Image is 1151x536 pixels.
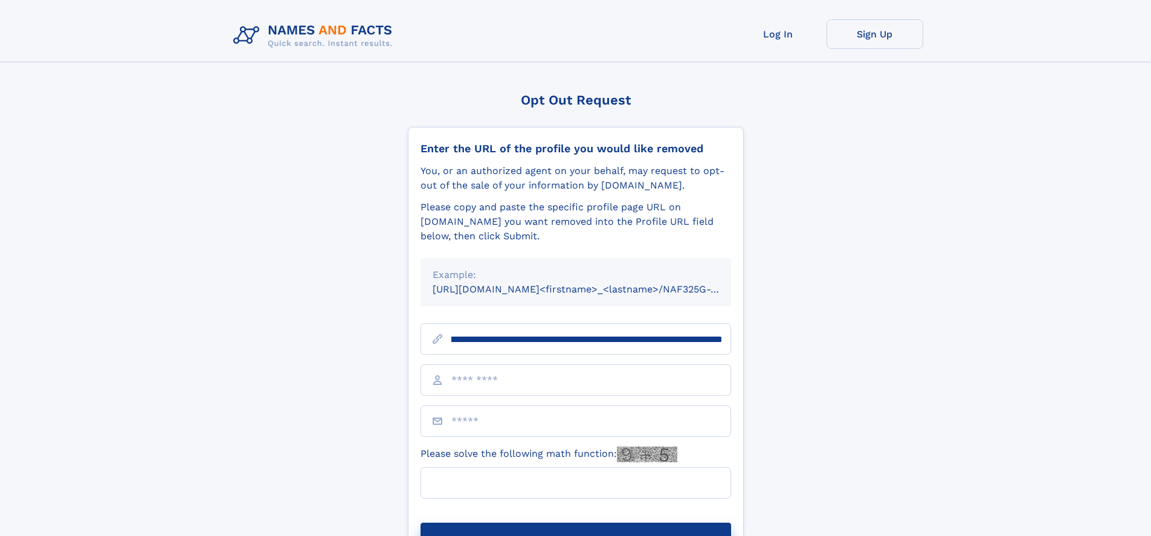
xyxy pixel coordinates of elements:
[421,447,677,462] label: Please solve the following math function:
[421,142,731,155] div: Enter the URL of the profile you would like removed
[433,283,754,295] small: [URL][DOMAIN_NAME]<firstname>_<lastname>/NAF325G-xxxxxxxx
[421,200,731,244] div: Please copy and paste the specific profile page URL on [DOMAIN_NAME] you want removed into the Pr...
[408,92,744,108] div: Opt Out Request
[827,19,923,49] a: Sign Up
[730,19,827,49] a: Log In
[433,268,719,282] div: Example:
[421,164,731,193] div: You, or an authorized agent on your behalf, may request to opt-out of the sale of your informatio...
[228,19,402,52] img: Logo Names and Facts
